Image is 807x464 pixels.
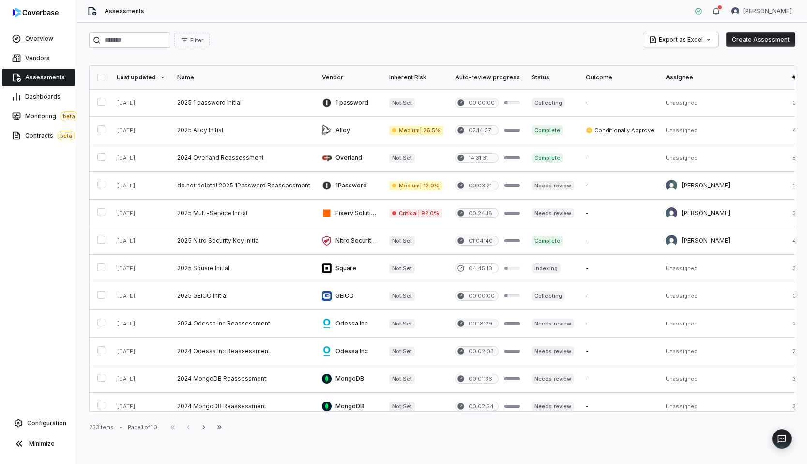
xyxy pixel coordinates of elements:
[25,35,53,43] span: Overview
[57,131,75,140] span: beta
[580,144,660,172] td: -
[4,434,73,453] button: Minimize
[666,74,781,81] div: Assignee
[2,88,75,106] a: Dashboards
[580,227,660,255] td: -
[174,33,210,47] button: Filter
[666,207,677,219] img: David Gold avatar
[580,89,660,117] td: -
[2,127,75,144] a: Contractsbeta
[532,74,574,81] div: Status
[2,108,75,125] a: Monitoringbeta
[117,74,166,81] div: Last updated
[580,255,660,282] td: -
[25,111,78,121] span: Monitoring
[580,310,660,338] td: -
[580,200,660,227] td: -
[580,338,660,365] td: -
[731,7,739,15] img: Amanda Pettenati avatar
[666,180,677,191] img: Danny Higdon avatar
[177,74,310,81] div: Name
[105,7,144,15] span: Assessments
[4,415,73,432] a: Configuration
[60,111,78,121] span: beta
[586,74,654,81] div: Outcome
[666,235,677,247] img: Lili Jiang avatar
[27,419,66,427] span: Configuration
[580,172,660,200] td: -
[322,74,378,81] div: Vendor
[25,74,65,81] span: Assessments
[2,49,75,67] a: Vendors
[743,7,792,15] span: [PERSON_NAME]
[120,424,122,431] div: •
[455,74,520,81] div: Auto-review progress
[580,365,660,393] td: -
[25,93,61,101] span: Dashboards
[190,37,203,44] span: Filter
[2,69,75,86] a: Assessments
[13,8,59,17] img: logo-D7KZi-bG.svg
[25,54,50,62] span: Vendors
[128,424,157,431] div: Page 1 of 10
[643,32,718,47] button: Export as Excel
[89,424,114,431] div: 233 items
[580,282,660,310] td: -
[389,74,443,81] div: Inherent Risk
[2,30,75,47] a: Overview
[25,131,75,140] span: Contracts
[726,32,795,47] button: Create Assessment
[580,393,660,420] td: -
[726,4,797,18] button: Amanda Pettenati avatar[PERSON_NAME]
[29,440,55,448] span: Minimize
